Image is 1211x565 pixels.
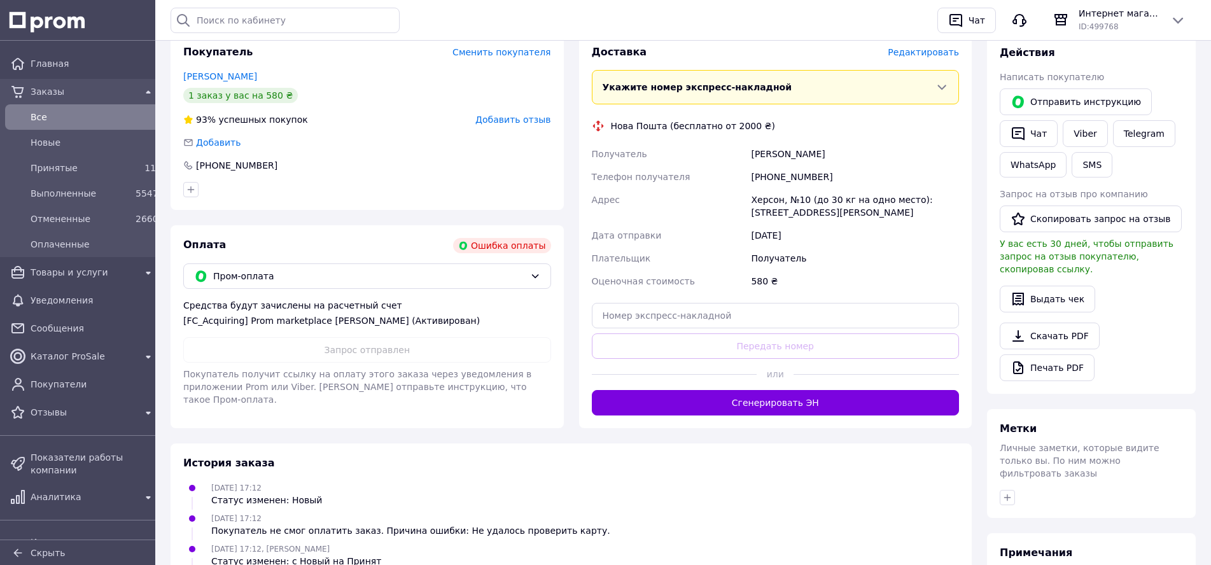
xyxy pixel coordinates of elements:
[592,390,960,415] button: Сгенерировать ЭН
[1079,7,1160,20] span: Интернет магазин интимных товаров JustLove
[211,494,322,506] div: Статус изменен: Новый
[1000,323,1100,349] a: Скачать PDF
[1000,152,1067,178] a: WhatsApp
[748,224,962,247] div: [DATE]
[213,269,525,283] span: Пром-оплата
[592,230,662,241] span: Дата отправки
[31,322,156,335] span: Сообщения
[31,350,136,363] span: Каталог ProSale
[748,247,962,270] div: Получатель
[195,159,279,172] div: [PHONE_NUMBER]
[757,368,794,380] span: или
[183,113,308,126] div: успешных покупок
[888,47,959,57] span: Редактировать
[211,545,330,554] span: [DATE] 17:12, [PERSON_NAME]
[31,548,66,558] span: Скрыть
[453,238,551,253] div: Ошибка оплаты
[183,369,531,405] span: Покупатель получит ссылку на оплату этого заказа через уведомления в приложении Prom или Viber. [...
[1000,72,1104,82] span: Написать покупателю
[1113,120,1175,147] a: Telegram
[31,266,136,279] span: Товары и услуги
[1000,46,1055,59] span: Действия
[171,8,400,33] input: Поиск по кабинету
[1000,239,1173,274] span: У вас есть 30 дней, чтобы отправить запрос на отзыв покупателю, скопировав ссылку.
[144,163,156,173] span: 11
[592,253,651,263] span: Плательщик
[31,111,156,123] span: Все
[592,149,647,159] span: Получатель
[31,378,156,391] span: Покупатели
[592,46,647,58] span: Доставка
[31,536,136,561] span: Инструменты вебмастера и SEO
[183,314,551,327] div: [FC_Acquiring] Prom marketplace [PERSON_NAME] (Активирован)
[592,276,696,286] span: Оценочная стоимость
[31,406,136,419] span: Отзывы
[592,195,620,205] span: Адрес
[31,213,130,225] span: Отмененные
[136,188,158,199] span: 5547
[136,214,158,224] span: 2660
[1079,22,1119,31] span: ID: 499768
[183,239,226,251] span: Оплата
[183,46,253,58] span: Покупатель
[1000,120,1058,147] button: Чат
[1000,286,1095,312] button: Выдать чек
[608,120,778,132] div: Нова Пошта (бесплатно от 2000 ₴)
[748,143,962,165] div: [PERSON_NAME]
[31,238,156,251] span: Оплаченные
[196,115,216,125] span: 93%
[211,484,262,492] span: [DATE] 17:12
[475,115,550,125] span: Добавить отзыв
[748,165,962,188] div: [PHONE_NUMBER]
[31,85,136,98] span: Заказы
[183,88,298,103] div: 1 заказ у вас на 580 ₴
[31,491,136,503] span: Аналитика
[31,162,130,174] span: Принятые
[31,187,130,200] span: Выполненные
[211,514,262,523] span: [DATE] 17:12
[31,136,156,149] span: Новые
[966,11,988,30] div: Чат
[1000,88,1152,115] button: Отправить инструкцию
[1000,206,1182,232] button: Скопировать запрос на отзыв
[183,299,551,327] div: Средства будут зачислены на расчетный счет
[592,172,690,182] span: Телефон получателя
[31,57,156,70] span: Главная
[452,47,550,57] span: Сменить покупателя
[1000,443,1159,478] span: Личные заметки, которые видите только вы. По ним можно фильтровать заказы
[183,71,257,81] a: [PERSON_NAME]
[183,457,275,469] span: История заказа
[1000,189,1148,199] span: Запрос на отзыв про компанию
[748,188,962,224] div: Херсон, №10 (до 30 кг на одно место): [STREET_ADDRESS][PERSON_NAME]
[1000,422,1037,435] span: Метки
[748,270,962,293] div: 580 ₴
[31,294,156,307] span: Уведомления
[1000,354,1095,381] a: Печать PDF
[1000,547,1072,559] span: Примечания
[183,337,551,363] button: Запрос отправлен
[937,8,996,33] button: Чат
[211,524,610,537] div: Покупатель не смог оплатить заказ. Причина ошибки: Не удалось проверить карту.
[1072,152,1112,178] button: SMS
[603,82,792,92] span: Укажите номер экспресс-накладной
[196,137,241,148] span: Добавить
[31,451,156,477] span: Показатели работы компании
[1063,120,1107,147] a: Viber
[592,303,960,328] input: Номер экспресс-накладной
